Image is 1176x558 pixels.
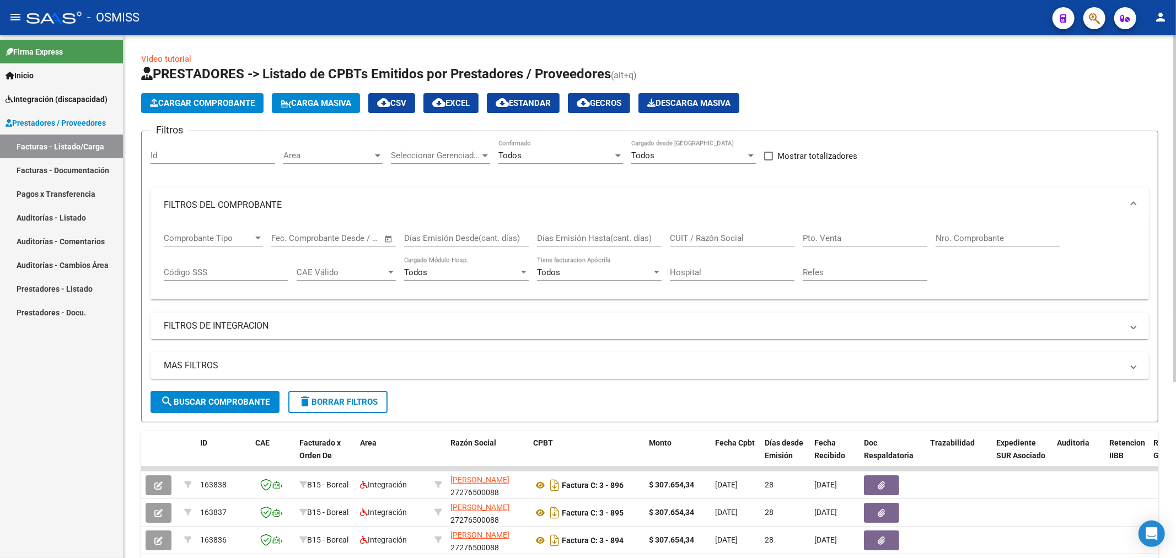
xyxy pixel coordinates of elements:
div: 27276500088 [450,501,524,524]
button: Open calendar [383,233,395,245]
span: Integración [360,480,407,489]
mat-icon: cloud_download [377,96,390,109]
span: PRESTADORES -> Listado de CPBTs Emitidos por Prestadores / Proveedores [141,66,611,82]
span: Integración [360,508,407,517]
span: Descarga Masiva [647,98,731,108]
span: Doc Respaldatoria [864,438,914,460]
button: Borrar Filtros [288,391,388,413]
datatable-header-cell: CPBT [529,431,645,480]
span: Razón Social [450,438,496,447]
datatable-header-cell: CAE [251,431,295,480]
span: 163836 [200,535,227,544]
datatable-header-cell: Fecha Recibido [810,431,860,480]
span: Integración (discapacidad) [6,93,108,105]
mat-icon: cloud_download [577,96,590,109]
datatable-header-cell: Expediente SUR Asociado [992,431,1053,480]
mat-icon: menu [9,10,22,24]
span: [DATE] [814,535,837,544]
button: Carga Masiva [272,93,360,113]
span: Cargar Comprobante [150,98,255,108]
span: Buscar Comprobante [160,397,270,407]
span: CAE Válido [297,267,386,277]
span: - OSMISS [87,6,139,30]
span: Fecha Cpbt [715,438,755,447]
mat-expansion-panel-header: FILTROS DEL COMPROBANTE [151,187,1149,223]
button: EXCEL [423,93,479,113]
i: Descargar documento [547,532,562,549]
span: B15 - Boreal [307,535,348,544]
span: Trazabilidad [930,438,975,447]
span: ID [200,438,207,447]
span: [DATE] [715,508,738,517]
input: Fecha fin [326,233,379,243]
span: EXCEL [432,98,470,108]
span: [DATE] [814,508,837,517]
i: Descargar documento [547,476,562,494]
span: Comprobante Tipo [164,233,253,243]
button: Cargar Comprobante [141,93,264,113]
span: B15 - Boreal [307,480,348,489]
button: CSV [368,93,415,113]
span: Fecha Recibido [814,438,845,460]
span: Mostrar totalizadores [777,149,857,163]
mat-icon: cloud_download [432,96,445,109]
span: CAE [255,438,270,447]
span: [DATE] [715,535,738,544]
app-download-masive: Descarga masiva de comprobantes (adjuntos) [638,93,739,113]
datatable-header-cell: Trazabilidad [926,431,992,480]
strong: $ 307.654,34 [649,535,694,544]
mat-expansion-panel-header: FILTROS DE INTEGRACION [151,313,1149,339]
div: Open Intercom Messenger [1139,521,1165,547]
input: Fecha inicio [271,233,316,243]
mat-panel-title: MAS FILTROS [164,360,1123,372]
span: Area [360,438,377,447]
mat-icon: search [160,395,174,408]
datatable-header-cell: Monto [645,431,711,480]
span: Días desde Emisión [765,438,803,460]
span: Retencion IIBB [1109,438,1145,460]
span: Integración [360,535,407,544]
datatable-header-cell: Auditoria [1053,431,1105,480]
strong: Factura C: 3 - 896 [562,481,624,490]
mat-icon: person [1154,10,1167,24]
span: CPBT [533,438,553,447]
span: 163837 [200,508,227,517]
span: Inicio [6,69,34,82]
a: Video tutorial [141,54,191,64]
span: Facturado x Orden De [299,438,341,460]
span: Borrar Filtros [298,397,378,407]
span: Monto [649,438,672,447]
strong: Factura C: 3 - 894 [562,536,624,545]
span: 28 [765,480,774,489]
span: Todos [631,151,654,160]
datatable-header-cell: Facturado x Orden De [295,431,356,480]
datatable-header-cell: Doc Respaldatoria [860,431,926,480]
mat-expansion-panel-header: MAS FILTROS [151,352,1149,379]
span: Gecros [577,98,621,108]
span: [PERSON_NAME] [450,503,509,512]
datatable-header-cell: Razón Social [446,431,529,480]
span: Todos [404,267,427,277]
span: Estandar [496,98,551,108]
strong: $ 307.654,34 [649,508,694,517]
span: Todos [537,267,560,277]
button: Estandar [487,93,560,113]
span: [DATE] [715,480,738,489]
span: 163838 [200,480,227,489]
div: 27276500088 [450,474,524,497]
mat-icon: cloud_download [496,96,509,109]
span: Firma Express [6,46,63,58]
datatable-header-cell: Area [356,431,430,480]
span: [DATE] [814,480,837,489]
datatable-header-cell: Retencion IIBB [1105,431,1149,480]
mat-panel-title: FILTROS DEL COMPROBANTE [164,199,1123,211]
mat-icon: delete [298,395,312,408]
strong: Factura C: 3 - 895 [562,508,624,517]
strong: $ 307.654,34 [649,480,694,489]
i: Descargar documento [547,504,562,522]
span: Auditoria [1057,438,1089,447]
button: Gecros [568,93,630,113]
span: 28 [765,535,774,544]
button: Buscar Comprobante [151,391,280,413]
h3: Filtros [151,122,189,138]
